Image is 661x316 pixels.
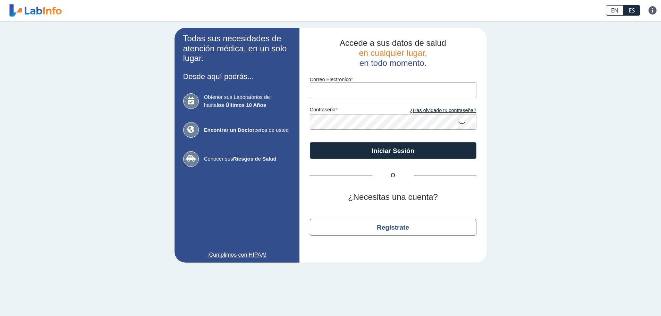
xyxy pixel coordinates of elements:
button: Iniciar Sesión [310,142,476,159]
b: los Últimos 10 Años [217,102,266,108]
span: en todo momento. [359,58,426,68]
span: Obtener sus Laboratorios de hasta [204,93,291,109]
label: contraseña [310,107,393,114]
span: cerca de usted [204,126,291,134]
a: ¿Has olvidado tu contraseña? [393,107,476,114]
h3: Desde aquí podrás... [183,72,291,81]
label: Correo Electronico [310,77,476,82]
a: ES [624,5,640,16]
b: Riesgos de Salud [233,156,277,162]
h2: ¿Necesitas una cuenta? [310,192,476,202]
span: en cualquier lugar, [359,48,427,58]
h2: Todas sus necesidades de atención médica, en un solo lugar. [183,34,291,63]
span: Accede a sus datos de salud [340,38,446,48]
b: Encontrar un Doctor [204,127,255,133]
button: Regístrate [310,219,476,236]
a: ¡Cumplimos con HIPAA! [183,251,291,259]
span: O [372,171,414,180]
span: Conocer sus [204,155,291,163]
a: EN [606,5,624,16]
